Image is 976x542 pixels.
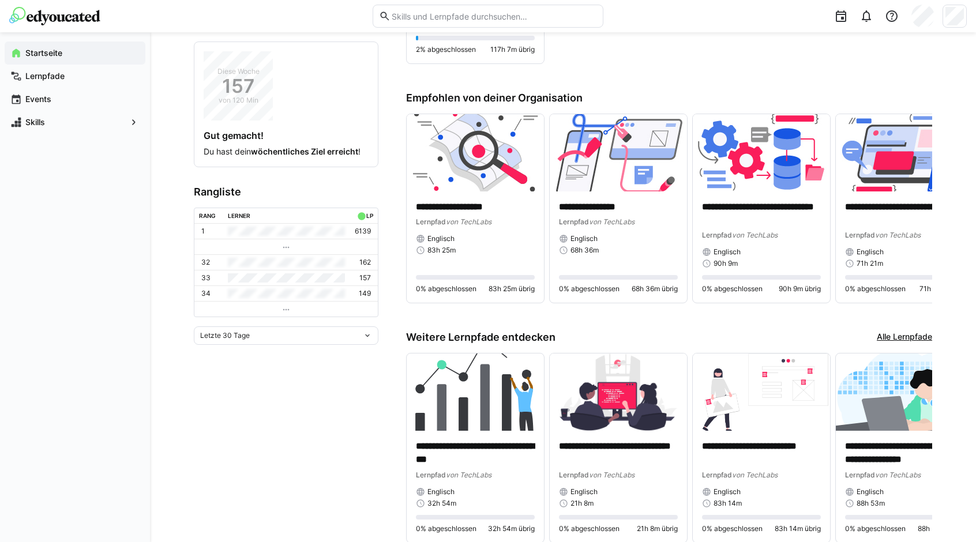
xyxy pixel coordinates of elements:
span: 32h 54m übrig [488,524,535,533]
span: von TechLabs [446,471,491,479]
img: image [836,114,973,191]
span: Englisch [857,247,884,257]
span: Englisch [427,234,455,243]
span: Lernpfad [845,231,875,239]
span: Lernpfad [416,217,446,226]
span: Englisch [570,487,598,496]
span: von TechLabs [589,471,635,479]
span: 0% abgeschlossen [845,524,906,533]
img: image [407,353,544,431]
span: 32h 54m [427,499,456,508]
span: 0% abgeschlossen [845,284,906,293]
span: 21h 8m übrig [637,524,678,533]
p: 34 [201,289,211,298]
p: 162 [359,258,371,267]
h3: Rangliste [194,186,378,198]
span: von TechLabs [875,231,921,239]
span: 68h 36m [570,246,599,255]
span: Lernpfad [559,471,589,479]
span: 0% abgeschlossen [416,524,476,533]
p: 33 [201,273,211,283]
span: 71h 21m [857,259,883,268]
div: Rang [199,212,216,219]
span: von TechLabs [875,471,921,479]
span: 83h 14m [714,499,742,508]
span: 90h 9m [714,259,738,268]
span: Letzte 30 Tage [200,331,250,340]
span: 83h 25m übrig [489,284,535,293]
span: Lernpfad [845,471,875,479]
h3: Weitere Lernpfade entdecken [406,331,555,344]
span: von TechLabs [732,471,778,479]
span: 21h 8m [570,499,594,508]
input: Skills und Lernpfade durchsuchen… [391,11,597,21]
span: Lernpfad [702,471,732,479]
span: 68h 36m übrig [632,284,678,293]
span: 71h 21m übrig [919,284,964,293]
span: Englisch [857,487,884,496]
span: 83h 25m [427,246,456,255]
img: image [407,114,544,191]
span: 88h 53m übrig [918,524,964,533]
p: 32 [201,258,210,267]
span: Lernpfad [416,471,446,479]
img: image [693,353,830,431]
h3: Empfohlen von deiner Organisation [406,92,932,104]
span: 83h 14m übrig [775,524,821,533]
span: Englisch [714,487,741,496]
span: 0% abgeschlossen [702,524,763,533]
span: 0% abgeschlossen [559,524,620,533]
span: 0% abgeschlossen [559,284,620,293]
span: 0% abgeschlossen [702,284,763,293]
span: von TechLabs [446,217,491,226]
img: image [693,114,830,191]
img: image [550,353,687,431]
span: 90h 9m übrig [779,284,821,293]
p: Du hast dein ! [204,146,369,157]
span: 117h 7m übrig [490,45,535,54]
a: Alle Lernpfade [877,331,932,344]
strong: wöchentliches Ziel erreicht [251,146,358,156]
img: image [836,353,973,431]
span: 2% abgeschlossen [416,45,476,54]
p: 1 [201,227,205,236]
span: Englisch [427,487,455,496]
img: image [550,114,687,191]
span: Lernpfad [702,231,732,239]
p: 157 [359,273,371,283]
span: 88h 53m [857,499,885,508]
p: 6139 [355,227,371,236]
div: Lerner [228,212,250,219]
span: von TechLabs [589,217,635,226]
span: von TechLabs [732,231,778,239]
span: Lernpfad [559,217,589,226]
div: LP [366,212,373,219]
span: Englisch [714,247,741,257]
span: 0% abgeschlossen [416,284,476,293]
h4: Gut gemacht! [204,130,369,141]
span: Englisch [570,234,598,243]
p: 149 [359,289,371,298]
